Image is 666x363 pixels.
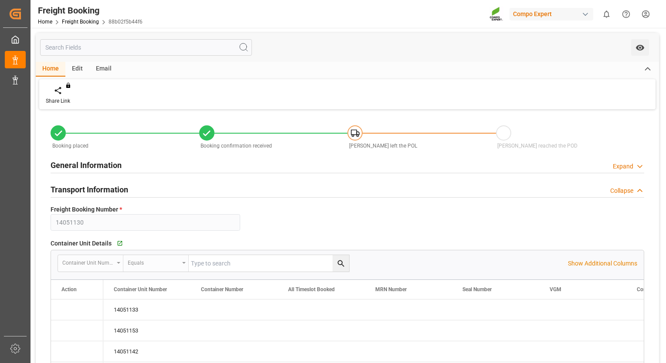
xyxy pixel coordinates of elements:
div: Edit [65,62,89,77]
button: open menu [123,255,189,272]
div: Collapse [610,186,633,195]
div: Press SPACE to select this row. [51,341,103,362]
span: [PERSON_NAME] reached the POD [497,143,578,149]
h2: Transport Information [51,184,128,195]
span: Container Unit Details [51,239,112,248]
div: 14051133 [103,299,190,320]
div: Email [89,62,118,77]
div: Press SPACE to select this row. [51,320,103,341]
div: Freight Booking [38,4,143,17]
button: open menu [58,255,123,272]
button: open menu [631,39,649,56]
button: search button [333,255,349,272]
a: Freight Booking [62,19,99,25]
input: Type to search [189,255,349,272]
span: Booking placed [52,143,88,149]
button: show 0 new notifications [597,4,616,24]
div: Press SPACE to select this row. [51,299,103,320]
div: 14051153 [103,320,190,341]
p: Show Additional Columns [568,259,637,268]
div: Expand [613,162,633,171]
div: Action [61,286,77,292]
span: [PERSON_NAME] left the POL [349,143,417,149]
img: Screenshot%202023-09-29%20at%2010.02.21.png_1712312052.png [489,7,503,22]
span: All Timeslot Booked [288,286,335,292]
div: Equals [128,257,179,267]
span: Container Number [201,286,243,292]
div: Home [36,62,65,77]
input: Search Fields [40,39,252,56]
div: 14051142 [103,341,190,362]
h2: General Information [51,159,122,171]
div: Container Unit Number [62,257,114,267]
a: Home [38,19,52,25]
span: VGM [550,286,561,292]
span: MRN Number [375,286,407,292]
span: Seal Number [462,286,492,292]
span: Freight Booking Number [51,205,122,214]
span: Booking confirmation received [200,143,272,149]
button: Help Center [616,4,636,24]
button: Compo Expert [510,6,597,22]
div: Compo Expert [510,8,593,20]
span: Container Unit Number [114,286,167,292]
